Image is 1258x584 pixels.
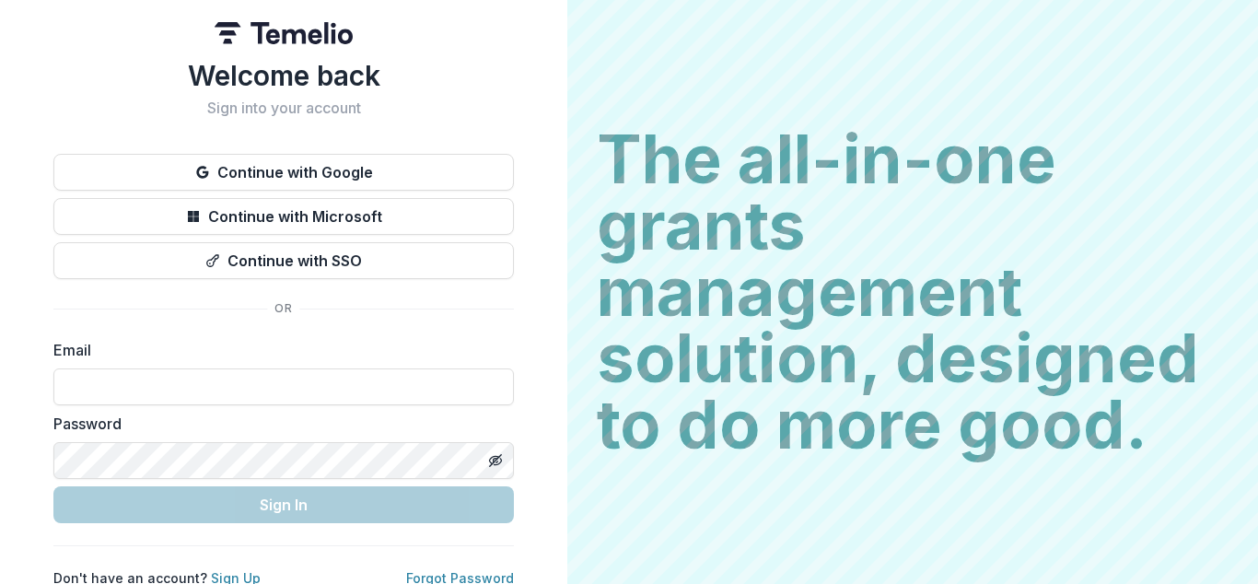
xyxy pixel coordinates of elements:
button: Continue with Google [53,154,514,191]
h1: Welcome back [53,59,514,92]
button: Continue with SSO [53,242,514,279]
button: Continue with Microsoft [53,198,514,235]
button: Toggle password visibility [481,446,510,475]
img: Temelio [215,22,353,44]
button: Sign In [53,486,514,523]
h2: Sign into your account [53,99,514,117]
label: Email [53,339,503,361]
label: Password [53,413,503,435]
